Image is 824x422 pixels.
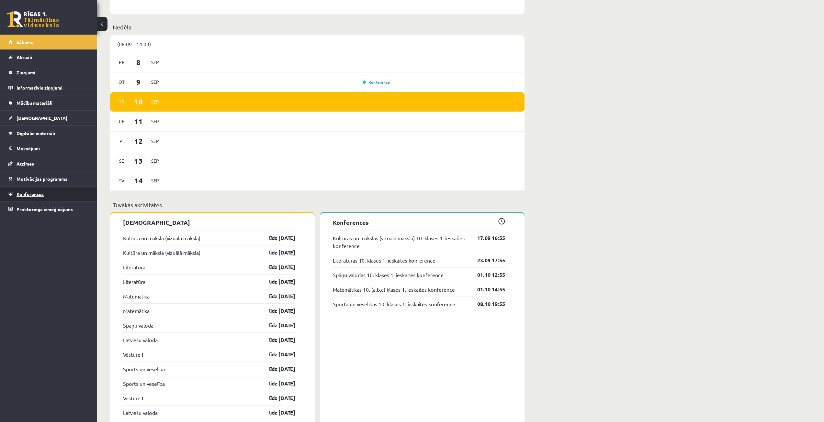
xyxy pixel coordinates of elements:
[8,126,89,141] a: Digitālie materiāli
[123,307,150,315] a: Matemātika
[258,380,295,387] a: līdz [DATE]
[17,191,44,197] span: Konferences
[258,278,295,286] a: līdz [DATE]
[115,116,129,126] span: Ce
[258,336,295,344] a: līdz [DATE]
[17,130,55,136] span: Digitālie materiāli
[115,97,129,107] span: Tr
[148,77,162,87] span: Sep
[123,249,200,256] a: Kultūra un māksla (vizuālā māksla)
[123,365,165,373] a: Sports un veselība
[129,175,149,186] span: 14
[258,351,295,358] a: līdz [DATE]
[468,271,505,279] a: 01.10 12:55
[8,65,89,80] a: Ziņojumi
[468,300,505,308] a: 08.10 19:55
[17,39,33,45] span: Sākums
[148,136,162,146] span: Sep
[8,95,89,110] a: Mācību materiāli
[115,156,129,166] span: Se
[333,271,444,279] a: Spāņu valodas 10. klases 1. ieskaites konference
[363,80,390,85] a: Konference
[258,409,295,417] a: līdz [DATE]
[258,321,295,329] a: līdz [DATE]
[123,263,145,271] a: Literatūra
[129,156,149,166] span: 13
[17,80,89,95] legend: Informatīvie ziņojumi
[123,394,143,402] a: Vēsture I
[8,50,89,65] a: Aktuāli
[148,116,162,126] span: Sep
[129,116,149,127] span: 11
[8,156,89,171] a: Atzīmes
[258,292,295,300] a: līdz [DATE]
[148,57,162,67] span: Sep
[258,263,295,271] a: līdz [DATE]
[333,234,468,250] a: Kultūras un mākslas (vizuālā māksla) 10. klases 1. ieskaites konference
[258,394,295,402] a: līdz [DATE]
[333,286,455,293] a: Matemātikas 10. (a,b,c) klases 1. ieskaites konference
[123,336,158,344] a: Latviešu valoda
[129,57,149,68] span: 8
[17,100,52,106] span: Mācību materiāli
[123,409,158,417] a: Latviešu valoda
[148,176,162,186] span: Sep
[17,54,32,60] span: Aktuāli
[8,187,89,201] a: Konferences
[333,218,505,227] p: Konferences
[148,156,162,166] span: Sep
[258,307,295,315] a: līdz [DATE]
[17,161,34,167] span: Atzīmes
[258,365,295,373] a: līdz [DATE]
[115,77,129,87] span: Ot
[7,11,59,27] a: Rīgas 1. Tālmācības vidusskola
[258,234,295,242] a: līdz [DATE]
[123,351,143,358] a: Vēsture I
[123,234,200,242] a: Kultūra un māksla (vizuālā māksla)
[129,77,149,87] span: 9
[17,206,73,212] span: Proktoringa izmēģinājums
[123,218,295,227] p: [DEMOGRAPHIC_DATA]
[115,176,129,186] span: Sv
[468,286,505,293] a: 01.10 14:55
[8,111,89,125] a: [DEMOGRAPHIC_DATA]
[148,97,162,107] span: Sep
[8,202,89,217] a: Proktoringa izmēģinājums
[123,321,153,329] a: Spāņu valoda
[468,234,505,242] a: 17.09 16:55
[333,256,435,264] a: Literatūras 10. klases 1. ieskaites konference
[113,200,522,209] p: Tuvākās aktivitātes
[8,35,89,49] a: Sākums
[115,136,129,146] span: Pi
[123,380,165,387] a: Sports un veselība
[113,23,522,31] p: Nedēļa
[8,141,89,156] a: Maksājumi
[17,115,67,121] span: [DEMOGRAPHIC_DATA]
[468,256,505,264] a: 23.09 17:55
[129,136,149,146] span: 12
[8,80,89,95] a: Informatīvie ziņojumi
[123,278,145,286] a: Literatūra
[115,57,129,67] span: Pr
[17,65,89,80] legend: Ziņojumi
[17,141,89,156] legend: Maksājumi
[17,176,68,182] span: Motivācijas programma
[123,292,150,300] a: Matemātika
[333,300,455,308] a: Sporta un veselības 10. klases 1. ieskaites konference
[129,96,149,107] span: 10
[8,171,89,186] a: Motivācijas programma
[110,35,525,53] div: (08.09 - 14.09)
[258,249,295,256] a: līdz [DATE]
